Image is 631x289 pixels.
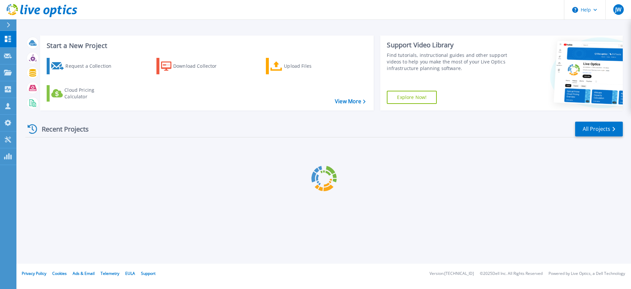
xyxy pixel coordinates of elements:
[25,121,98,137] div: Recent Projects
[65,60,118,73] div: Request a Collection
[387,91,437,104] a: Explore Now!
[141,271,155,276] a: Support
[47,58,120,74] a: Request a Collection
[73,271,95,276] a: Ads & Email
[22,271,46,276] a: Privacy Policy
[575,122,623,136] a: All Projects
[387,52,510,72] div: Find tutorials, instructional guides and other support videos to help you make the most of your L...
[387,41,510,49] div: Support Video Library
[125,271,135,276] a: EULA
[335,98,365,105] a: View More
[47,42,365,49] h3: Start a New Project
[284,60,337,73] div: Upload Files
[64,87,117,100] div: Cloud Pricing Calculator
[615,7,621,12] span: JW
[549,272,625,276] li: Powered by Live Optics, a Dell Technology
[52,271,67,276] a: Cookies
[266,58,339,74] a: Upload Files
[430,272,474,276] li: Version: [TECHNICAL_ID]
[156,58,230,74] a: Download Collector
[47,85,120,102] a: Cloud Pricing Calculator
[480,272,543,276] li: © 2025 Dell Inc. All Rights Reserved
[101,271,119,276] a: Telemetry
[173,60,226,73] div: Download Collector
